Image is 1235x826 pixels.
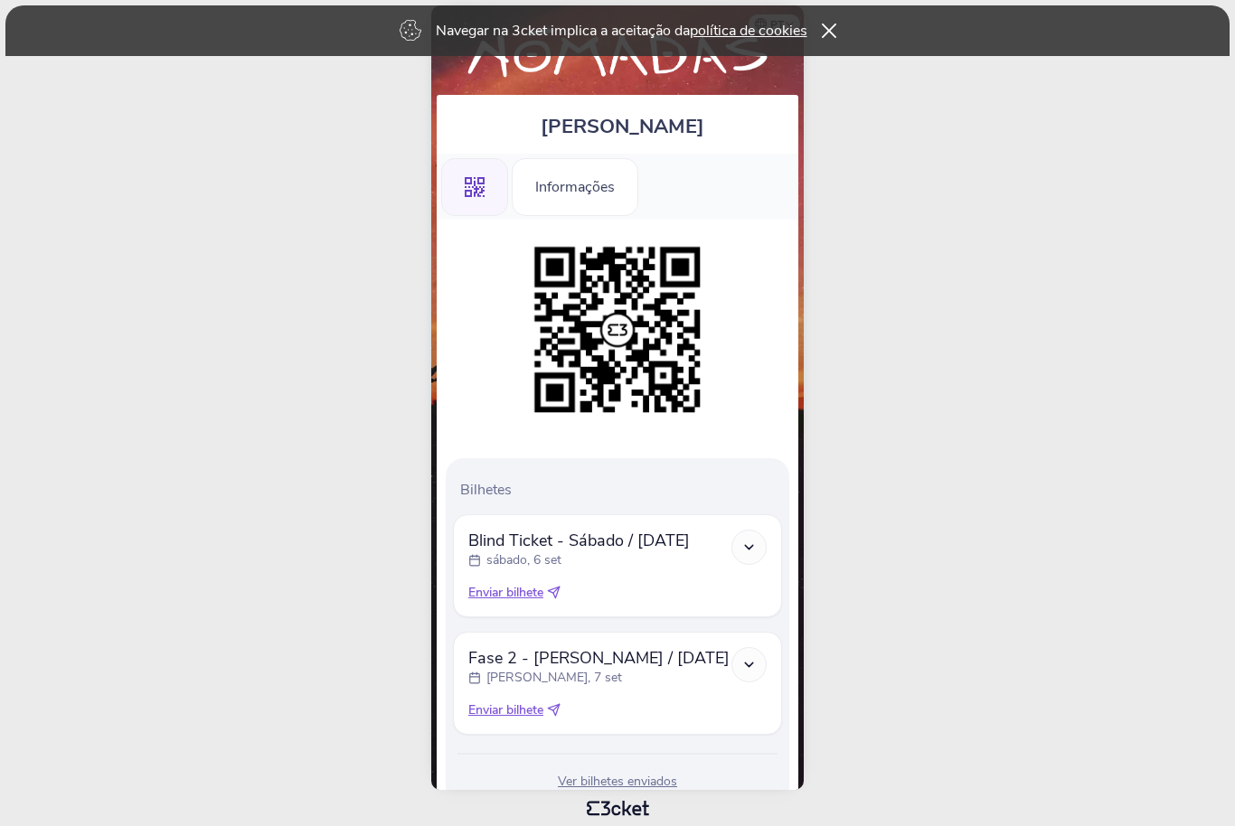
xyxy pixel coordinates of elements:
[436,21,807,41] p: Navegar na 3cket implica a aceitação da
[468,584,543,602] span: Enviar bilhete
[512,158,638,216] div: Informações
[512,175,638,195] a: Informações
[468,647,730,669] span: Fase 2 - [PERSON_NAME] / [DATE]
[468,701,543,719] span: Enviar bilhete
[460,480,782,500] p: Bilhetes
[690,21,807,41] a: política de cookies
[525,238,710,422] img: 512a08a0c1fb478f93b700baf2ed7a7a.png
[486,551,561,569] p: sábado, 6 set
[453,773,782,791] div: Ver bilhetes enviados
[468,530,690,551] span: Blind Ticket - Sábado / [DATE]
[486,669,622,687] p: [PERSON_NAME], 7 set
[541,113,704,140] span: [PERSON_NAME]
